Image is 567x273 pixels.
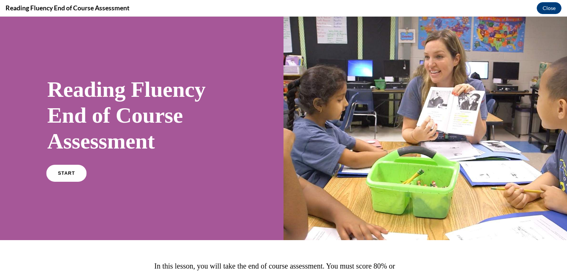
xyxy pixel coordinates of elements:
[6,3,130,13] h4: Reading Fluency End of Course Assessment
[47,60,236,137] h1: Reading Fluency End of Course Assessment
[46,148,86,165] a: START
[58,154,75,160] span: START
[537,2,561,14] button: Close
[154,245,395,266] span: In this lesson, you will take the end of course assessment. You must score 80% or higher to pass ...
